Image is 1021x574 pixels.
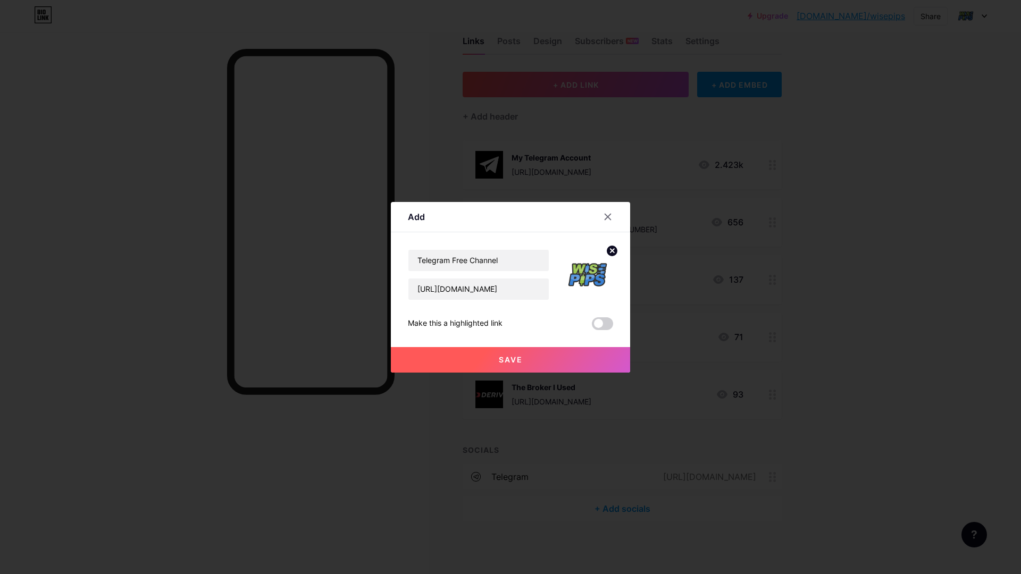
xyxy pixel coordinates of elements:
button: Save [391,347,630,373]
img: link_thumbnail [562,249,613,300]
span: Save [499,355,523,364]
input: URL [408,278,549,300]
div: Add [408,210,425,223]
input: Title [408,250,549,271]
div: Make this a highlighted link [408,317,503,330]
